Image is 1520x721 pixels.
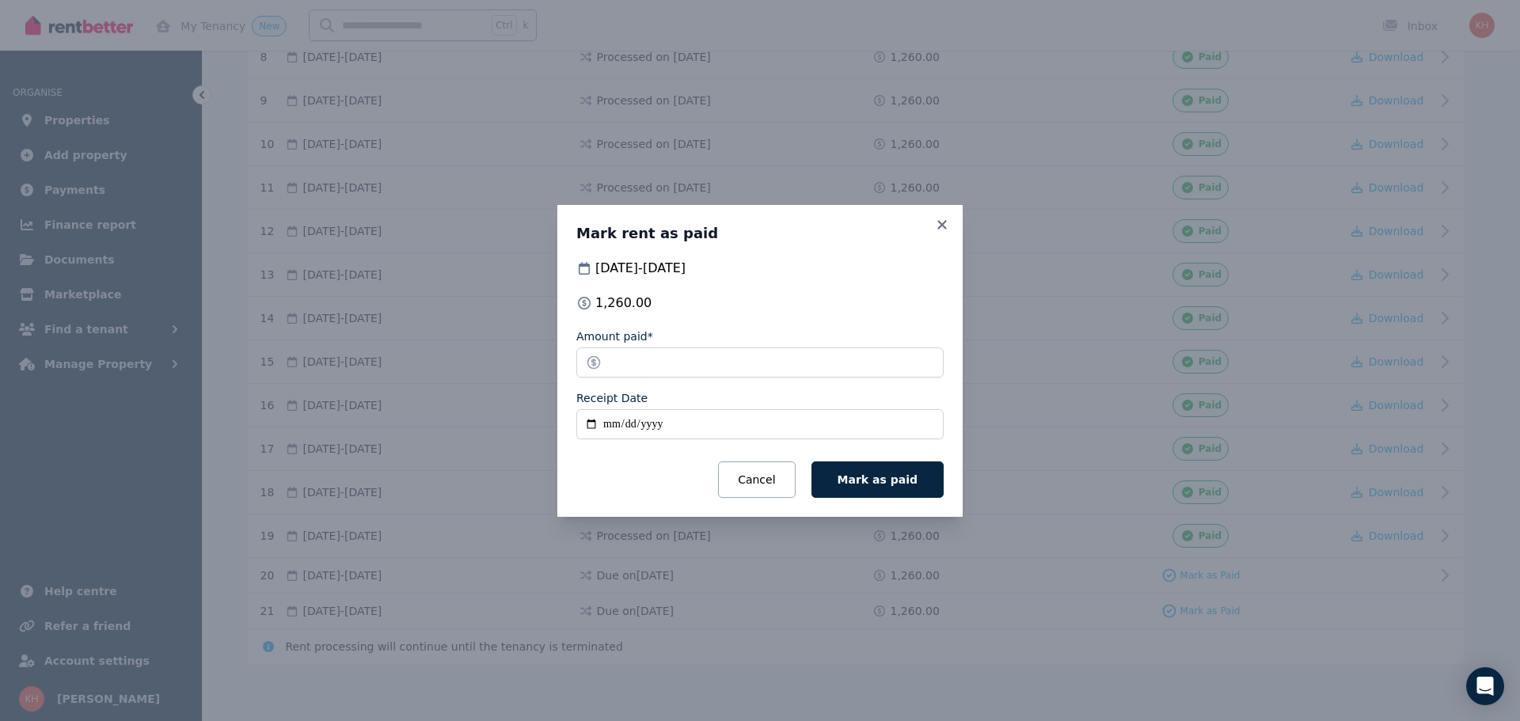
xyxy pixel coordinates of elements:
[576,390,648,406] label: Receipt Date
[811,461,944,498] button: Mark as paid
[1466,667,1504,705] div: Open Intercom Messenger
[576,224,944,243] h3: Mark rent as paid
[838,473,918,486] span: Mark as paid
[595,259,686,278] span: [DATE] - [DATE]
[595,294,652,313] span: 1,260.00
[718,461,795,498] button: Cancel
[576,328,653,344] label: Amount paid*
